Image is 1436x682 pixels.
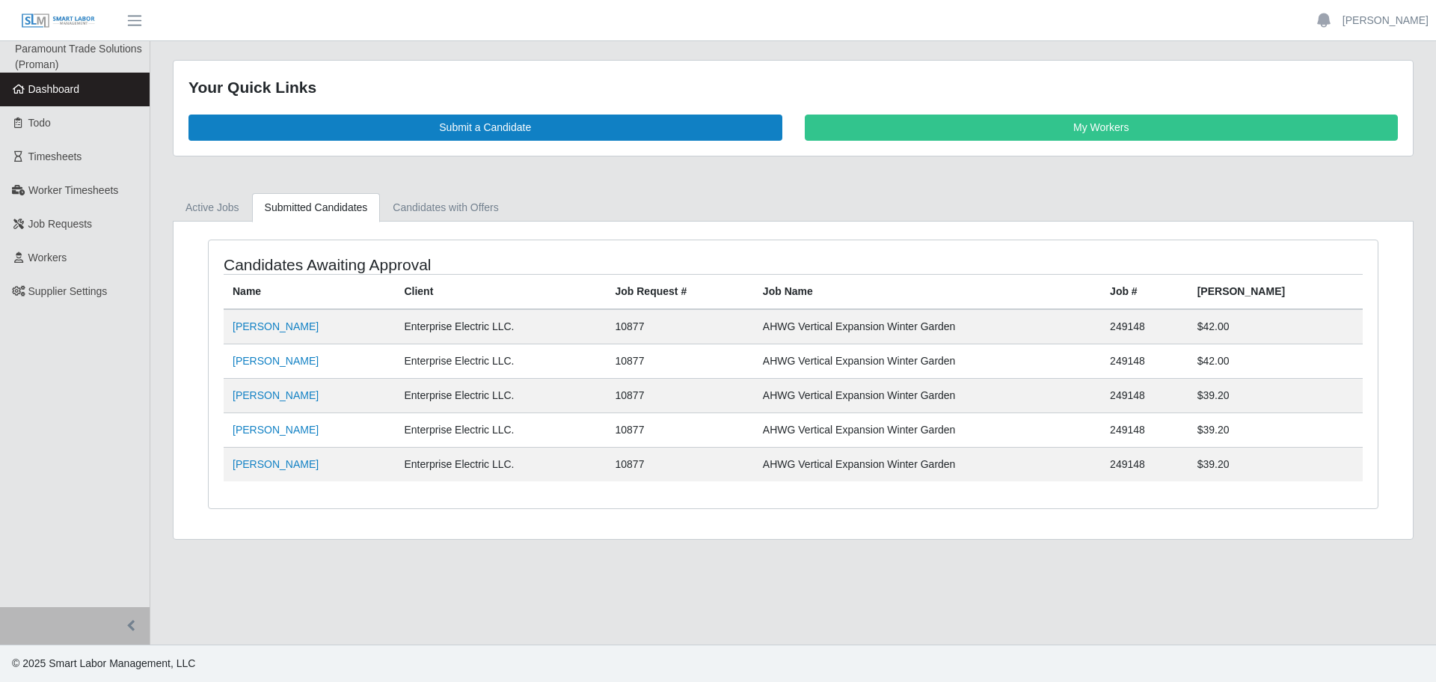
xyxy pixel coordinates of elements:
img: SLM Logo [21,13,96,29]
td: AHWG Vertical Expansion Winter Garden [754,344,1101,378]
div: Your Quick Links [188,76,1398,100]
span: Job Requests [28,218,93,230]
a: [PERSON_NAME] [233,355,319,367]
td: $39.20 [1188,412,1363,447]
td: 10877 [606,309,753,344]
span: Timesheets [28,150,82,162]
td: AHWG Vertical Expansion Winter Garden [754,447,1101,481]
a: [PERSON_NAME] [1343,13,1429,28]
span: Supplier Settings [28,285,108,297]
td: AHWG Vertical Expansion Winter Garden [754,378,1101,412]
span: Worker Timesheets [28,184,118,196]
td: Enterprise Electric LLC. [395,412,606,447]
td: 249148 [1101,447,1188,481]
a: [PERSON_NAME] [233,458,319,470]
td: 249148 [1101,344,1188,378]
th: [PERSON_NAME] [1188,274,1363,309]
td: Enterprise Electric LLC. [395,378,606,412]
a: Submit a Candidate [188,115,782,141]
a: Submitted Candidates [252,193,381,222]
th: Client [395,274,606,309]
span: Dashboard [28,83,80,95]
td: 10877 [606,344,753,378]
a: Active Jobs [173,193,252,222]
td: 10877 [606,447,753,481]
a: [PERSON_NAME] [233,389,319,401]
a: Candidates with Offers [380,193,511,222]
td: 10877 [606,412,753,447]
td: 249148 [1101,412,1188,447]
td: $39.20 [1188,378,1363,412]
span: Paramount Trade Solutions (Proman) [15,43,142,70]
a: My Workers [805,115,1399,141]
td: $39.20 [1188,447,1363,481]
td: Enterprise Electric LLC. [395,344,606,378]
td: Enterprise Electric LLC. [395,309,606,344]
span: © 2025 Smart Labor Management, LLC [12,657,195,669]
h4: Candidates Awaiting Approval [224,255,685,274]
td: AHWG Vertical Expansion Winter Garden [754,309,1101,344]
td: 249148 [1101,378,1188,412]
td: $42.00 [1188,309,1363,344]
th: Job Request # [606,274,753,309]
span: Todo [28,117,51,129]
th: Job # [1101,274,1188,309]
th: Name [224,274,395,309]
td: Enterprise Electric LLC. [395,447,606,481]
span: Workers [28,252,67,264]
td: AHWG Vertical Expansion Winter Garden [754,412,1101,447]
a: [PERSON_NAME] [233,320,319,332]
th: Job Name [754,274,1101,309]
td: 10877 [606,378,753,412]
a: [PERSON_NAME] [233,424,319,436]
td: $42.00 [1188,344,1363,378]
td: 249148 [1101,309,1188,344]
